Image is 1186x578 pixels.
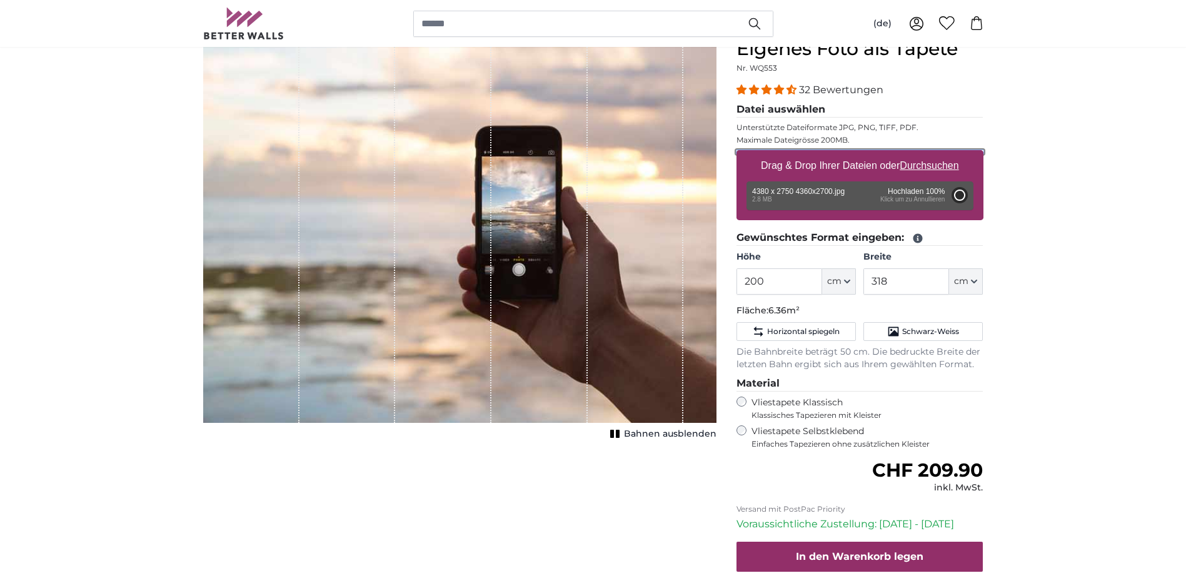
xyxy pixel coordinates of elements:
legend: Datei auswählen [736,102,983,118]
div: inkl. MwSt. [872,482,983,494]
u: Durchsuchen [900,160,958,171]
p: Fläche: [736,305,983,317]
span: cm [827,275,842,288]
span: 6.36m² [768,305,800,316]
span: cm [954,275,968,288]
label: Drag & Drop Ihrer Dateien oder [756,153,964,178]
h1: Eigenes Foto als Tapete [736,38,983,60]
label: Höhe [736,251,856,263]
button: cm [822,268,856,295]
span: 32 Bewertungen [799,84,883,96]
span: Einfaches Tapezieren ohne zusätzlichen Kleister [751,439,983,449]
span: 4.31 stars [736,84,799,96]
legend: Gewünschtes Format eingeben: [736,230,983,246]
p: Unterstützte Dateiformate JPG, PNG, TIFF, PDF. [736,123,983,133]
span: Nr. WQ553 [736,63,777,73]
p: Die Bahnbreite beträgt 50 cm. Die bedruckte Breite der letzten Bahn ergibt sich aus Ihrem gewählt... [736,346,983,371]
button: Horizontal spiegeln [736,322,856,341]
button: Schwarz-Weiss [863,322,983,341]
img: Betterwalls [203,8,284,39]
span: Klassisches Tapezieren mit Kleister [751,410,973,420]
label: Vliestapete Selbstklebend [751,425,983,449]
label: Breite [863,251,983,263]
span: In den Warenkorb legen [796,550,923,562]
div: 1 of 1 [203,38,716,443]
legend: Material [736,376,983,392]
span: CHF 209.90 [872,459,983,482]
label: Vliestapete Klassisch [751,397,973,420]
button: In den Warenkorb legen [736,542,983,572]
span: Schwarz-Weiss [902,327,959,337]
span: Horizontal spiegeln [767,327,840,337]
span: Bahnen ausblenden [624,428,716,440]
p: Versand mit PostPac Priority [736,504,983,514]
button: Bahnen ausblenden [606,425,716,443]
p: Maximale Dateigrösse 200MB. [736,135,983,145]
p: Voraussichtliche Zustellung: [DATE] - [DATE] [736,517,983,532]
button: (de) [863,13,902,35]
button: cm [949,268,983,295]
